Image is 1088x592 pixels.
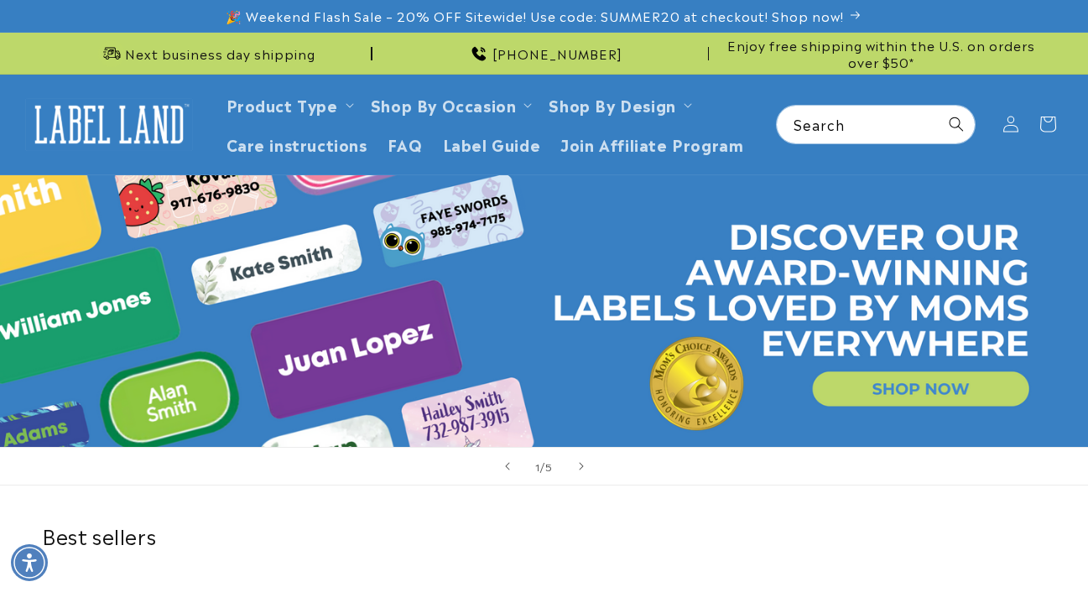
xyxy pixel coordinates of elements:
div: Announcement [42,33,372,74]
span: Label Guide [443,134,541,153]
button: Next slide [563,448,600,485]
div: Announcement [379,33,710,74]
span: Join Affiliate Program [560,134,743,153]
div: Accessibility Menu [11,544,48,581]
span: Care instructions [226,134,367,153]
a: Shop By Design [549,93,675,116]
div: Announcement [716,33,1046,74]
a: FAQ [377,124,433,164]
span: / [540,458,545,475]
a: Label Guide [433,124,551,164]
button: Search [938,106,975,143]
a: Label Land [19,92,200,157]
span: 🎉 Weekend Flash Sale – 20% OFF Sitewide! Use code: SUMMER20 at checkout! Shop now! [226,8,844,24]
span: 5 [545,458,553,475]
h2: Best sellers [42,522,1046,548]
img: Label Land [25,98,193,150]
span: Next business day shipping [125,45,315,62]
span: [PHONE_NUMBER] [492,45,622,62]
span: Shop By Occasion [371,95,517,114]
summary: Product Type [216,85,361,124]
span: 1 [535,458,540,475]
a: Care instructions [216,124,377,164]
button: Previous slide [489,448,526,485]
a: Product Type [226,93,338,116]
a: Join Affiliate Program [550,124,753,164]
span: FAQ [388,134,423,153]
summary: Shop By Occasion [361,85,539,124]
span: Enjoy free shipping within the U.S. on orders over $50* [716,37,1046,70]
summary: Shop By Design [539,85,698,124]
